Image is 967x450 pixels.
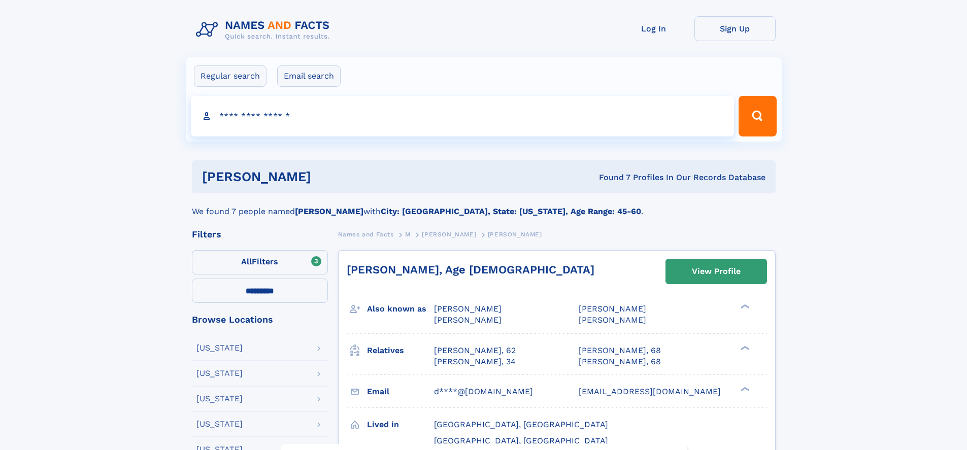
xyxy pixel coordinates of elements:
[196,369,243,377] div: [US_STATE]
[367,383,434,400] h3: Email
[579,345,661,356] a: [PERSON_NAME], 68
[196,344,243,352] div: [US_STATE]
[613,16,694,41] a: Log In
[191,96,735,136] input: search input
[739,96,776,136] button: Search Button
[338,228,394,240] a: Names and Facts
[579,387,721,396] span: [EMAIL_ADDRESS][DOMAIN_NAME]
[738,344,750,351] div: ❯
[241,257,252,266] span: All
[692,260,741,283] div: View Profile
[434,304,502,314] span: [PERSON_NAME]
[295,206,363,216] b: [PERSON_NAME]
[738,386,750,392] div: ❯
[192,193,776,218] div: We found 7 people named with .
[192,230,328,239] div: Filters
[434,345,516,356] a: [PERSON_NAME], 62
[422,231,476,238] span: [PERSON_NAME]
[434,436,608,445] span: [GEOGRAPHIC_DATA], [GEOGRAPHIC_DATA]
[579,315,646,325] span: [PERSON_NAME]
[434,315,502,325] span: [PERSON_NAME]
[488,231,542,238] span: [PERSON_NAME]
[367,300,434,318] h3: Also known as
[367,342,434,359] h3: Relatives
[405,228,411,240] a: M
[434,356,516,367] a: [PERSON_NAME], 34
[202,170,455,183] h1: [PERSON_NAME]
[196,395,243,403] div: [US_STATE]
[192,315,328,324] div: Browse Locations
[367,416,434,433] h3: Lived in
[738,303,750,310] div: ❯
[694,16,776,41] a: Sign Up
[196,420,243,428] div: [US_STATE]
[277,65,341,87] label: Email search
[455,172,765,183] div: Found 7 Profiles In Our Records Database
[192,250,328,274] label: Filters
[192,16,338,44] img: Logo Names and Facts
[422,228,476,240] a: [PERSON_NAME]
[434,420,608,429] span: [GEOGRAPHIC_DATA], [GEOGRAPHIC_DATA]
[579,304,646,314] span: [PERSON_NAME]
[381,206,641,216] b: City: [GEOGRAPHIC_DATA], State: [US_STATE], Age Range: 45-60
[194,65,266,87] label: Regular search
[666,259,766,284] a: View Profile
[405,231,411,238] span: M
[347,263,594,276] a: [PERSON_NAME], Age [DEMOGRAPHIC_DATA]
[579,356,661,367] a: [PERSON_NAME], 68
